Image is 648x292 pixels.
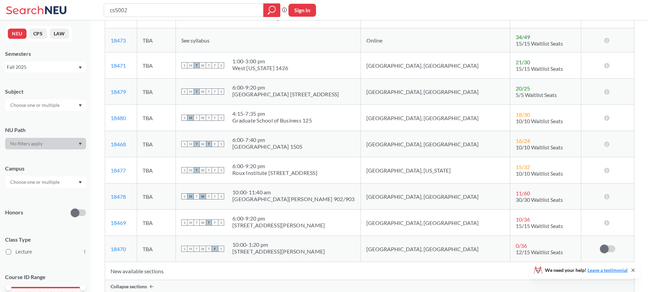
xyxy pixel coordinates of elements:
div: [STREET_ADDRESS][PERSON_NAME] [232,248,325,255]
div: Dropdown arrow [5,99,86,111]
span: S [181,115,187,121]
td: [GEOGRAPHIC_DATA], [GEOGRAPHIC_DATA] [361,52,510,79]
svg: Dropdown arrow [79,181,82,184]
td: TBA [137,157,176,183]
span: T [194,88,200,95]
a: 18470 [111,246,126,252]
div: NU Path [5,126,86,134]
span: T [194,115,200,121]
span: T [194,246,200,252]
span: M [187,246,194,252]
td: [GEOGRAPHIC_DATA], [GEOGRAPHIC_DATA] [361,183,510,210]
a: 18477 [111,167,126,174]
span: T [194,141,200,147]
span: 12/15 Waitlist Seats [516,249,563,255]
span: F [212,88,218,95]
td: [GEOGRAPHIC_DATA], [GEOGRAPHIC_DATA] [361,105,510,131]
div: Graduate School of Business 125 [232,117,312,124]
p: Honors [5,209,23,216]
span: M [187,115,194,121]
span: W [200,193,206,199]
button: Sign In [288,4,316,17]
td: [GEOGRAPHIC_DATA], [GEOGRAPHIC_DATA] [361,236,510,262]
span: M [187,167,194,173]
span: 16 / 24 [516,137,530,144]
div: [STREET_ADDRESS][PERSON_NAME] [232,222,325,229]
button: CPS [29,29,47,39]
span: S [218,62,224,68]
span: M [187,220,194,226]
div: 1:00 - 3:00 pm [232,58,288,65]
span: T [206,62,212,68]
a: 18478 [111,193,126,200]
span: S [218,115,224,121]
span: T [206,246,212,252]
span: We need your help! [545,268,628,273]
div: 6:00 - 9:20 pm [232,215,325,222]
div: Dropdown arrow [5,176,86,188]
td: New available sections [105,262,581,280]
span: 20 / 25 [516,85,530,92]
span: 10/10 Waitlist Seats [516,170,563,177]
span: S [181,141,187,147]
span: F [212,62,218,68]
span: S [181,193,187,199]
span: T [206,193,212,199]
span: W [200,246,206,252]
div: magnifying glass [263,3,280,17]
input: Choose one or multiple [7,178,64,186]
button: LAW [50,29,69,39]
span: S [181,88,187,95]
span: S [218,246,224,252]
span: S [181,220,187,226]
span: 10 / 36 [516,216,530,223]
span: 15/15 Waitlist Seats [516,65,563,72]
div: 6:00 - 9:20 pm [232,84,339,91]
span: T [194,220,200,226]
div: [GEOGRAPHIC_DATA] 1505 [232,143,303,150]
input: Class, professor, course number, "phrase" [109,4,259,16]
span: S [218,141,224,147]
span: T [206,220,212,226]
button: NEU [8,29,27,39]
span: W [200,220,206,226]
div: 6:00 - 9:20 pm [232,163,317,169]
a: Leave a testimonial [587,267,628,273]
a: 18469 [111,220,126,226]
span: F [212,167,218,173]
span: 0 / 36 [516,242,527,249]
span: 10/10 Waitlist Seats [516,144,563,150]
span: T [194,193,200,199]
div: 4:15 - 7:35 pm [232,110,312,117]
label: Lecture [6,247,86,256]
span: F [212,193,218,199]
a: 18479 [111,88,126,95]
span: 30/30 Waitlist Seats [516,196,563,203]
td: TBA [137,210,176,236]
span: W [200,88,206,95]
td: [GEOGRAPHIC_DATA], [GEOGRAPHIC_DATA] [361,131,510,157]
span: W [200,62,206,68]
span: F [212,141,218,147]
td: TBA [137,79,176,105]
div: Subject [5,88,86,95]
span: W [200,115,206,121]
a: 18468 [111,141,126,147]
td: TBA [137,28,176,52]
td: TBA [137,52,176,79]
td: Online [361,28,510,52]
td: [GEOGRAPHIC_DATA], [GEOGRAPHIC_DATA] [361,210,510,236]
div: Roux Institute [STREET_ADDRESS] [232,169,317,176]
span: S [218,193,224,199]
svg: Dropdown arrow [79,104,82,107]
span: S [181,246,187,252]
span: 21 / 30 [516,59,530,65]
div: 10:00 - 11:40 am [232,189,355,196]
span: T [206,141,212,147]
span: W [200,167,206,173]
span: S [218,167,224,173]
span: Class Type [5,236,86,243]
div: 10:00 - 1:20 pm [232,241,325,248]
span: See syllabus [181,37,210,44]
div: Semesters [5,50,86,58]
